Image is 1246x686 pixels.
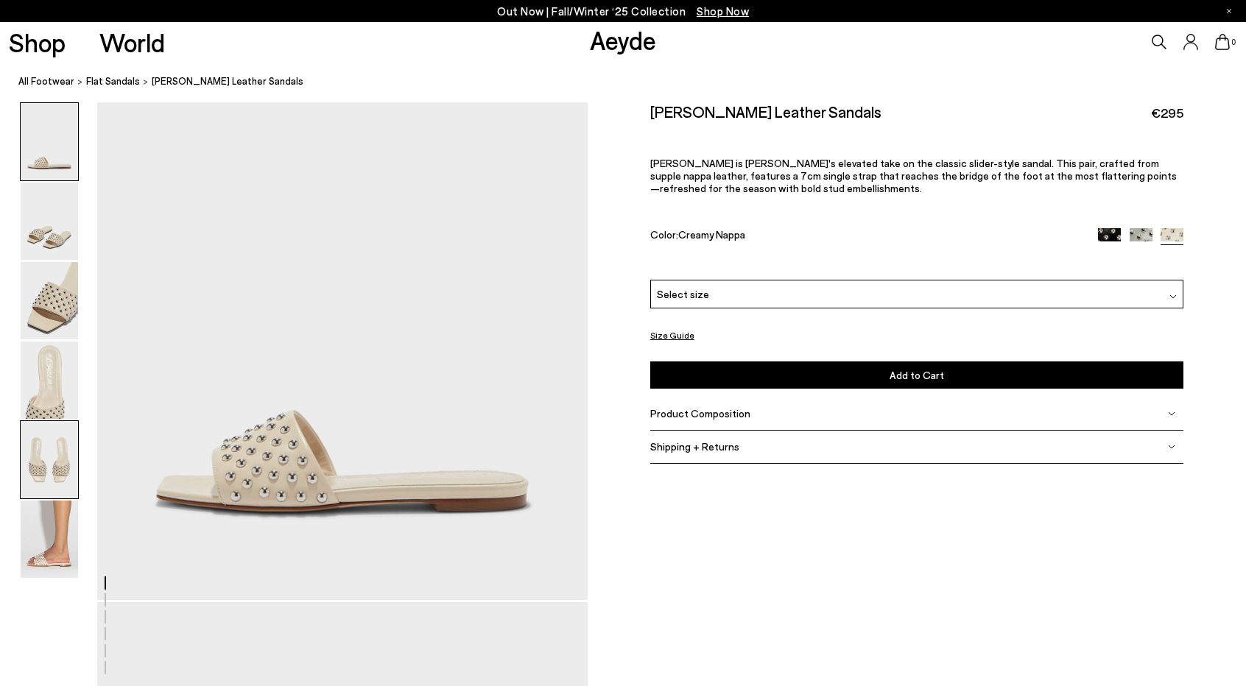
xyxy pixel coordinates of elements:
h2: [PERSON_NAME] Leather Sandals [650,102,881,121]
p: Out Now | Fall/Winter ‘25 Collection [497,2,749,21]
img: Anna Studded Leather Sandals - Image 3 [21,262,78,339]
img: svg%3E [1168,409,1175,417]
span: €295 [1151,104,1183,122]
div: Color: [650,228,1081,245]
img: Anna Studded Leather Sandals - Image 4 [21,342,78,419]
a: All Footwear [18,74,74,89]
span: 0 [1230,38,1237,46]
a: 0 [1215,34,1230,50]
span: [PERSON_NAME] is [PERSON_NAME]'s elevated take on the classic slider-style sandal. This pair, cra... [650,157,1177,194]
nav: breadcrumb [18,62,1246,102]
span: Creamy Nappa [678,228,745,241]
button: Size Guide [650,325,694,344]
a: flat sandals [86,74,140,89]
img: Anna Studded Leather Sandals - Image 1 [21,103,78,180]
button: Add to Cart [650,361,1184,389]
span: Product Composition [650,407,750,420]
span: Navigate to /collections/new-in [697,4,749,18]
span: Add to Cart [890,369,944,381]
img: svg%3E [1169,293,1177,300]
img: Anna Studded Leather Sandals - Image 2 [21,183,78,260]
img: Anna Studded Leather Sandals - Image 6 [21,501,78,578]
a: Aeyde [590,24,656,55]
span: [PERSON_NAME] Leather Sandals [152,74,303,89]
span: Select size [657,286,709,302]
span: Shipping + Returns [650,440,739,453]
a: World [99,29,165,55]
img: Anna Studded Leather Sandals - Image 5 [21,421,78,498]
a: Shop [9,29,66,55]
span: flat sandals [86,75,140,87]
img: svg%3E [1168,442,1175,450]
